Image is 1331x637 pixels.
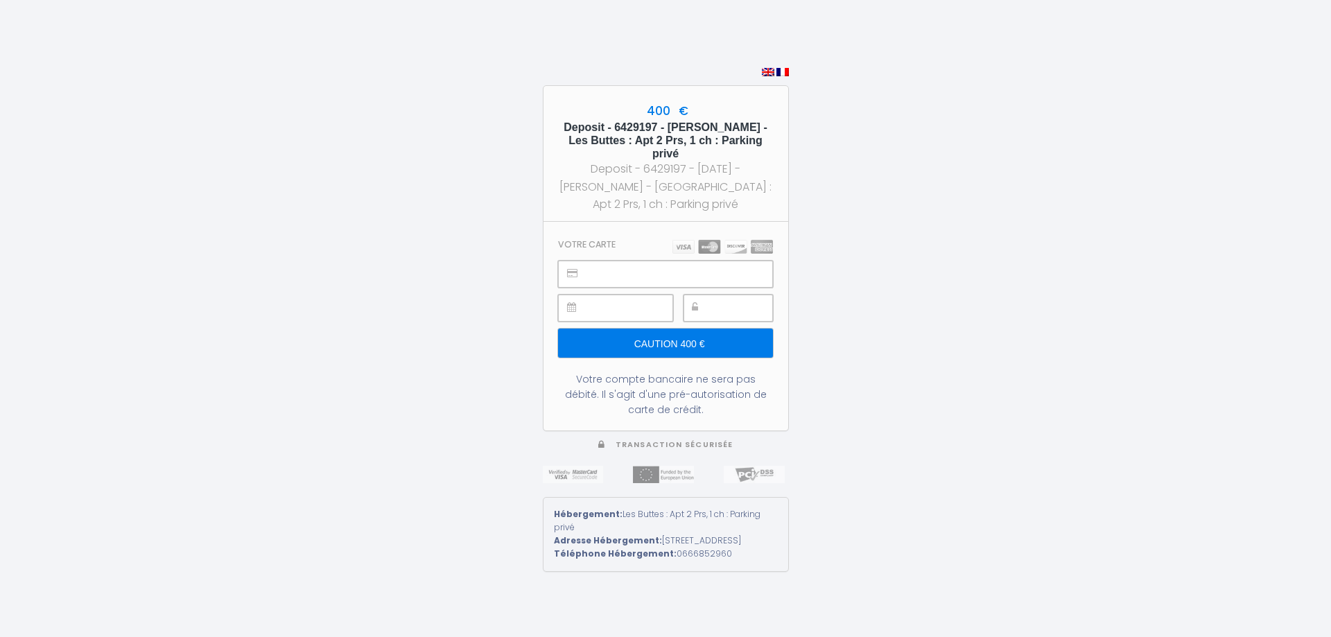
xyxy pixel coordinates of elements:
strong: Hébergement: [554,508,623,520]
div: [STREET_ADDRESS] [554,534,778,548]
div: Deposit - 6429197 - [DATE] - [PERSON_NAME] - [GEOGRAPHIC_DATA] : Apt 2 Prs, 1 ch : Parking privé [556,160,776,212]
img: carts.png [672,240,773,254]
iframe: Secure payment input frame [715,295,772,321]
iframe: Secure payment input frame [589,261,772,287]
div: Votre compte bancaire ne sera pas débité. Il s'agit d'une pré-autorisation de carte de crédit. [558,372,772,417]
strong: Téléphone Hébergement: [554,548,677,559]
div: 0666852960 [554,548,778,561]
img: en.png [762,68,774,76]
iframe: Secure payment input frame [589,295,672,321]
h3: Votre carte [558,239,616,250]
span: 400 € [643,103,688,119]
strong: Adresse Hébergement: [554,534,662,546]
img: fr.png [776,68,789,76]
span: Transaction sécurisée [616,439,733,450]
h5: Deposit - 6429197 - [PERSON_NAME] - Les Buttes : Apt 2 Prs, 1 ch : Parking privé [556,121,776,161]
input: Caution 400 € [558,329,772,358]
div: Les Buttes : Apt 2 Prs, 1 ch : Parking privé [554,508,778,534]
